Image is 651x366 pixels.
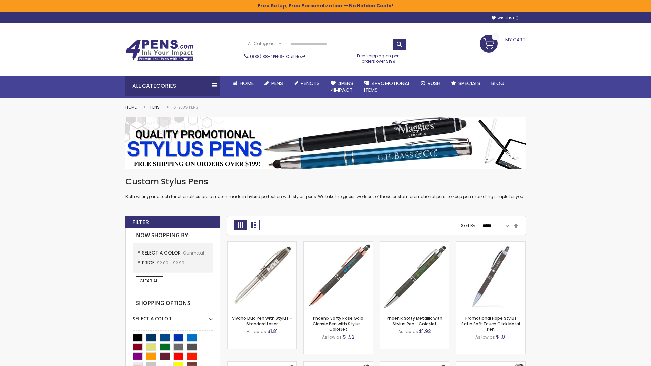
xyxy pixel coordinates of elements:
[228,241,296,247] a: Vivano Duo Pen with Stylus - Standard Laser-Gunmetal
[486,76,510,91] a: Blog
[458,80,480,87] span: Specials
[398,329,418,334] span: As low as
[428,80,440,87] span: Rush
[343,333,355,340] span: $1.92
[364,80,410,94] span: 4PROMOTIONAL ITEMS
[248,41,282,46] span: All Categories
[271,80,283,87] span: Pens
[227,76,259,91] a: Home
[461,315,520,332] a: Promotional Hope Stylus Satin Soft Touch Click Metal Pen
[157,260,184,266] span: $2.00 - $2.99
[246,329,266,334] span: As low as
[496,333,507,340] span: $1.01
[136,276,163,286] a: Clear All
[133,296,213,311] strong: Shopping Options
[142,249,183,256] span: Select A Color
[250,54,305,59] span: - Call Now!
[380,241,449,247] a: Phoenix Softy Metallic with Stylus Pen - ColorJet-Gunmetal
[240,80,254,87] span: Home
[125,76,220,96] div: All Categories
[142,259,157,266] span: Price
[125,176,526,200] div: Both writing and tech functionalities are a match made in hybrid perfection with stylus pens. We ...
[234,220,247,230] strong: Grid
[456,241,525,247] a: Promotional Hope Stylus Satin Soft Touch Click Metal Pen-Gunmetal
[132,219,149,226] strong: Filter
[140,278,159,284] span: Clear All
[313,315,364,332] a: Phoenix Softy Rose Gold Classic Pen with Stylus - ColorJet
[125,176,526,187] h1: Custom Stylus Pens
[173,104,198,110] strong: Stylus Pens
[228,242,296,310] img: Vivano Duo Pen with Stylus - Standard Laser-Gunmetal
[446,76,486,91] a: Specials
[492,16,519,21] a: Wishlist
[331,80,353,94] span: 4Pens 4impact
[267,328,278,335] span: $1.81
[456,242,525,310] img: Promotional Hope Stylus Satin Soft Touch Click Metal Pen-Gunmetal
[387,315,442,326] a: Phoenix Softy Metallic with Stylus Pen - ColorJet
[304,242,373,310] img: Phoenix Softy Rose Gold Classic Pen with Stylus - ColorJet-Gunmetal
[183,250,204,256] span: Gunmetal
[380,242,449,310] img: Phoenix Softy Metallic with Stylus Pen - ColorJet-Gunmetal
[150,104,160,110] a: Pens
[125,104,137,110] a: Home
[250,54,282,59] a: (888) 88-4PENS
[301,80,320,87] span: Pencils
[133,228,213,243] strong: Now Shopping by
[125,117,526,169] img: Stylus Pens
[350,50,407,64] div: Free shipping on pen orders over $199
[133,310,213,322] div: Select A Color
[244,38,285,49] a: All Categories
[232,315,292,326] a: Vivano Duo Pen with Stylus - Standard Laser
[415,76,446,91] a: Rush
[461,223,475,228] label: Sort By
[322,334,342,340] span: As low as
[491,80,505,87] span: Blog
[359,76,415,98] a: 4PROMOTIONALITEMS
[325,76,359,98] a: 4Pens4impact
[125,40,193,61] img: 4Pens Custom Pens and Promotional Products
[419,328,431,335] span: $1.92
[475,334,495,340] span: As low as
[289,76,325,91] a: Pencils
[259,76,289,91] a: Pens
[304,241,373,247] a: Phoenix Softy Rose Gold Classic Pen with Stylus - ColorJet-Gunmetal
